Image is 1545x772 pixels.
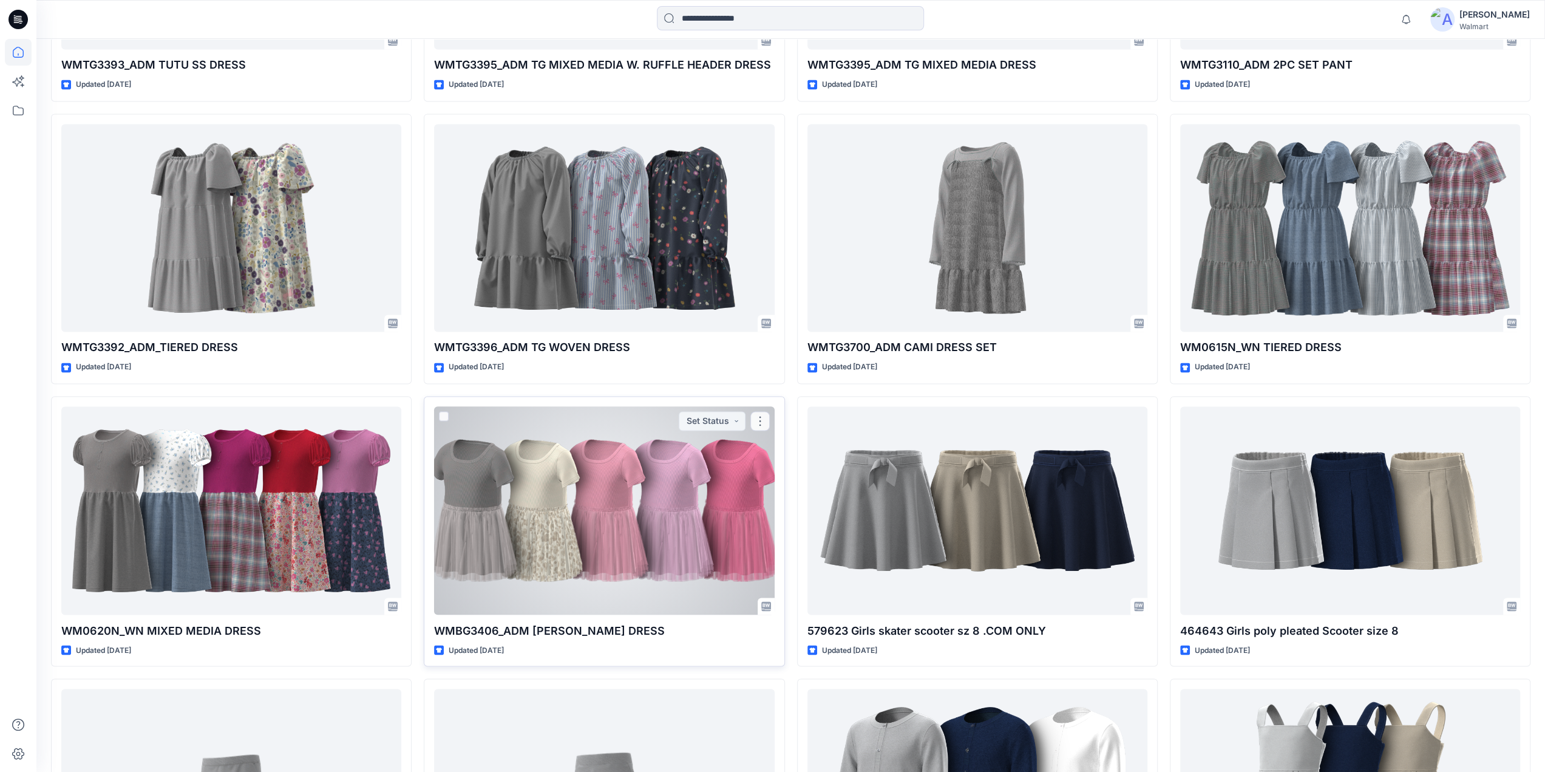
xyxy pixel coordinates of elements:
a: 579623 Girls skater scooter sz 8 .COM ONLY [807,406,1147,615]
p: WM0615N_WN TIERED DRESS [1180,339,1520,356]
p: Updated [DATE] [1195,644,1250,657]
div: Walmart [1459,22,1530,31]
p: Updated [DATE] [822,644,877,657]
a: WMTG3392_ADM_TIERED DRESS [61,124,401,332]
p: Updated [DATE] [1195,78,1250,91]
img: avatar [1430,7,1455,32]
p: WMTG3395_ADM TG MIXED MEDIA W. RUFFLE HEADER DRESS [434,56,774,73]
p: WMTG3396_ADM TG WOVEN DRESS [434,339,774,356]
p: 464643 Girls poly pleated Scooter size 8 [1180,622,1520,639]
p: Updated [DATE] [822,78,877,91]
a: WMTG3700_ADM CAMI DRESS SET [807,124,1147,332]
p: 579623 Girls skater scooter sz 8 .COM ONLY [807,622,1147,639]
p: Updated [DATE] [1195,361,1250,374]
div: [PERSON_NAME] [1459,7,1530,22]
p: Updated [DATE] [449,644,504,657]
p: WMTG3395_ADM TG MIXED MEDIA DRESS [807,56,1147,73]
p: WM0620N_WN MIXED MEDIA DRESS [61,622,401,639]
a: WMBG3406_ADM BG TUTU DRESS [434,406,774,615]
p: WMTG3392_ADM_TIERED DRESS [61,339,401,356]
p: Updated [DATE] [449,361,504,374]
a: 464643 Girls poly pleated Scooter size 8 [1180,406,1520,615]
p: Updated [DATE] [449,78,504,91]
p: Updated [DATE] [76,644,131,657]
p: Updated [DATE] [822,361,877,374]
a: WMTG3396_ADM TG WOVEN DRESS [434,124,774,332]
a: WM0620N_WN MIXED MEDIA DRESS [61,406,401,615]
a: WM0615N_WN TIERED DRESS [1180,124,1520,332]
p: WMTG3700_ADM CAMI DRESS SET [807,339,1147,356]
p: WMTG3110_ADM 2PC SET PANT [1180,56,1520,73]
p: Updated [DATE] [76,361,131,374]
p: WMBG3406_ADM [PERSON_NAME] DRESS [434,622,774,639]
p: WMTG3393_ADM TUTU SS DRESS [61,56,401,73]
p: Updated [DATE] [76,78,131,91]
